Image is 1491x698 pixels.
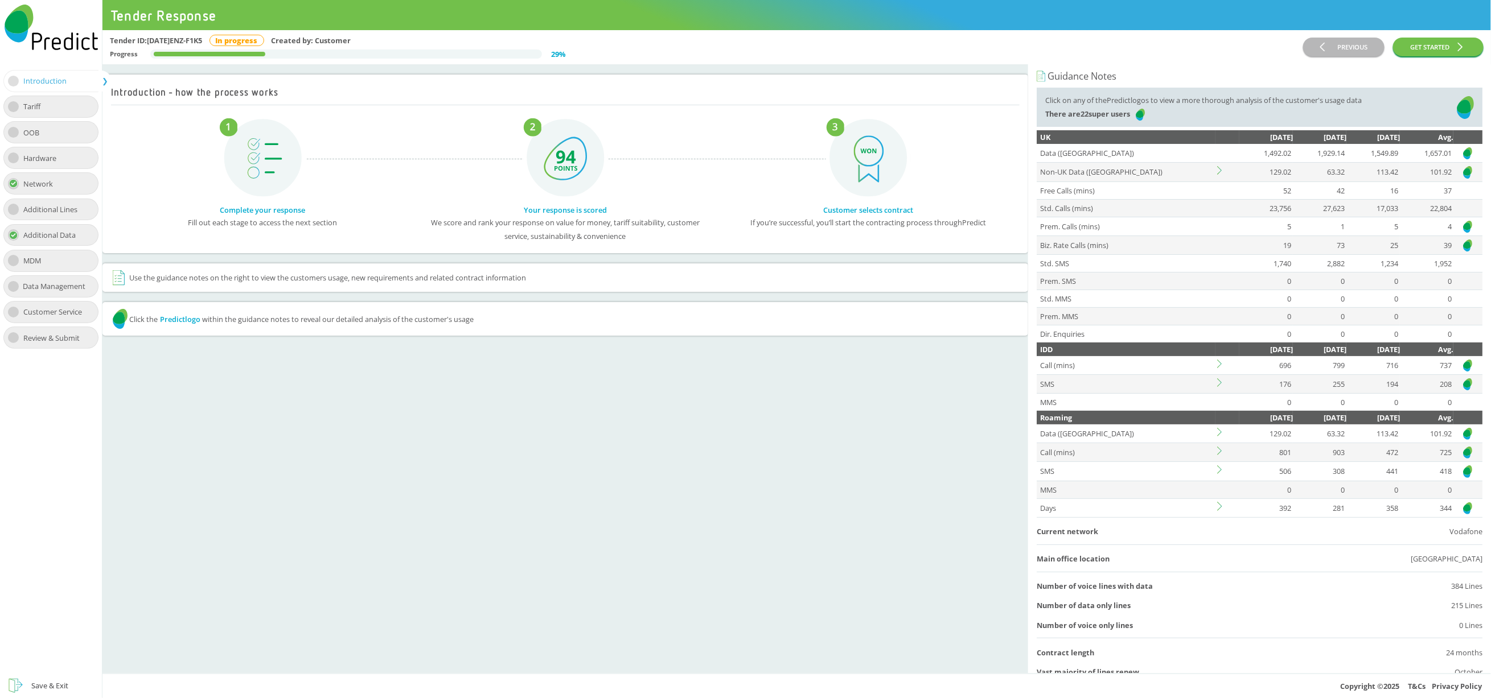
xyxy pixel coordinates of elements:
[1037,552,1110,565] div: Main office location
[1459,618,1482,632] div: 0 Lines
[1293,356,1346,375] td: 799
[422,216,708,243] p: We score and rank your response on value for money, tariff suitability, customer service, sustain...
[1293,462,1346,481] td: 308
[1293,443,1346,462] td: 903
[1037,144,1215,163] td: Data ([GEOGRAPHIC_DATA])
[1239,443,1293,462] td: 801
[1400,181,1453,199] td: 37
[1462,358,1473,373] img: Predict Mobile
[1293,342,1346,356] div: [DATE]
[1037,325,1215,342] td: Dir. Enquiries
[1449,524,1482,538] div: Vodafone
[1040,411,1215,424] div: Roaming
[1400,462,1453,481] td: 418
[1346,290,1400,307] td: 0
[102,674,1491,698] div: Copyright © 2025
[1346,443,1400,462] td: 472
[1239,424,1293,443] td: 129.02
[1346,498,1400,517] td: 358
[1462,220,1473,234] img: Predict Mobile
[1293,181,1346,199] td: 42
[1293,481,1346,498] td: 0
[1037,394,1215,411] td: MMS
[1239,163,1293,181] td: 129.02
[1037,181,1215,199] td: Free Calls (mins)
[1037,199,1215,217] td: Std. Calls (mins)
[1346,424,1400,443] td: 113.42
[1293,272,1346,290] td: 0
[1462,445,1473,460] img: Predict Mobile
[23,331,88,345] div: Review & Submit
[1400,163,1453,181] td: 101.92
[1346,342,1400,356] div: [DATE]
[23,279,94,293] div: Data Management
[1346,181,1400,199] td: 16
[1045,93,1457,122] div: Click on any of the Predict logos to view a more thorough analysis of the customer's usage data
[1462,427,1473,441] img: Predict Mobile
[1293,374,1346,393] td: 255
[1239,254,1293,272] td: 1,740
[111,85,278,100] h2: Introduction - how the process works
[1462,238,1473,253] img: Predict Mobile
[111,269,1020,287] div: Use the guidance notes on the right to view the customers usage, new requirements and related con...
[1293,163,1346,181] td: 63.32
[111,307,1020,330] div: Click the within the guidance notes to reveal our detailed analysis of the customer's usage
[1346,144,1400,163] td: 1,549.89
[1457,93,1474,122] img: Predict Mobile
[1293,236,1346,254] td: 73
[1293,424,1346,443] td: 63.32
[1239,342,1293,356] div: [DATE]
[1400,443,1453,462] td: 725
[210,35,264,46] div: In progress
[1346,394,1400,411] td: 0
[1411,552,1482,565] div: [GEOGRAPHIC_DATA]
[1346,325,1400,342] td: 0
[1346,481,1400,498] td: 0
[1037,498,1215,517] td: Days
[1239,181,1293,199] td: 52
[120,216,405,229] p: Fill out each stage to access the next section
[23,177,61,191] div: Network
[1239,374,1293,393] td: 176
[1239,394,1293,411] td: 0
[1346,374,1400,393] td: 194
[1346,356,1400,375] td: 716
[23,151,65,165] div: Hardware
[1462,377,1473,391] img: Predict Mobile
[1293,254,1346,272] td: 2,882
[1037,665,1139,679] div: Vast majority of lines renew
[1239,325,1293,342] td: 0
[1393,38,1484,56] button: GET STARTED
[1037,163,1215,181] td: Non-UK Data ([GEOGRAPHIC_DATA])
[23,228,84,242] div: Additional Data
[1400,424,1453,443] td: 101.92
[1037,290,1215,307] td: Std. MMS
[110,34,1304,47] div: Tender ID: [DATE]ENZ-F1K5 Created by: Customer
[1239,144,1293,163] td: 1,492.02
[1045,109,1135,119] span: There are 22 super users
[1239,307,1293,325] td: 0
[1400,254,1453,272] td: 1,952
[551,47,565,61] div: 29 %
[1037,646,1094,659] div: Contract length
[1239,199,1293,217] td: 23,756
[23,203,86,216] div: Additional Lines
[1408,681,1426,691] a: T&Cs
[1040,130,1215,144] div: UK
[1037,356,1215,375] td: Call (mins)
[1400,356,1453,375] td: 737
[725,216,1011,229] p: If you’re successful, you’ll start the contracting process through Predict
[1135,108,1146,122] img: Predict Mobile
[1400,498,1453,517] td: 344
[1400,217,1453,236] td: 4
[1400,411,1453,424] div: Avg.
[111,307,129,330] img: Predict Mobile
[1346,411,1400,424] div: [DATE]
[1346,254,1400,272] td: 1,234
[1293,144,1346,163] td: 1,929.14
[1037,618,1133,632] div: Number of voice only lines
[1400,272,1453,290] td: 0
[1400,374,1453,393] td: 208
[1293,394,1346,411] td: 0
[1346,307,1400,325] td: 0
